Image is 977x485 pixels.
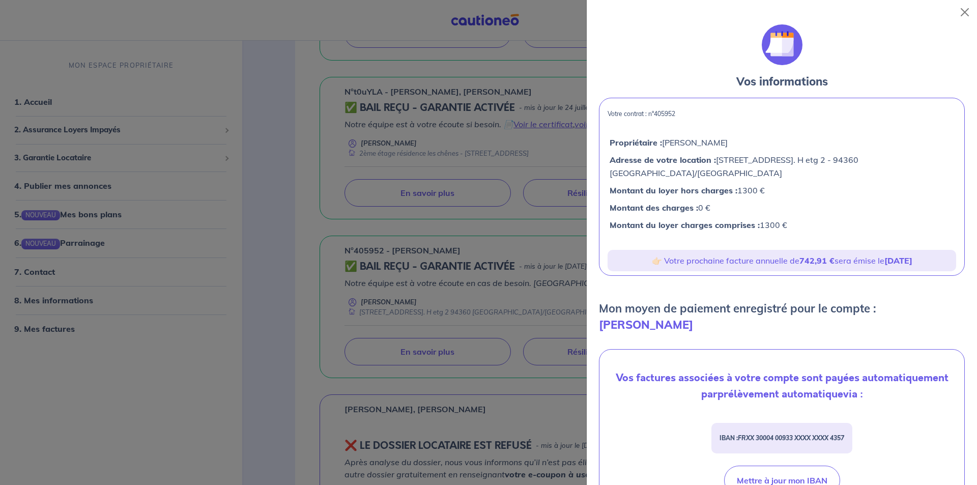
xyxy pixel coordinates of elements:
em: FRXX 30004 00933 XXXX XXXX 4357 [738,434,844,442]
p: Votre contrat : n°405952 [608,110,956,118]
p: 👉🏻 Votre prochaine facture annuelle de sera émise le [612,254,952,267]
strong: Montant des charges : [610,203,698,213]
strong: prélèvement automatique [717,387,843,402]
strong: Propriétaire : [610,137,662,148]
p: [PERSON_NAME] [610,136,954,149]
strong: Adresse de votre location : [610,155,716,165]
strong: Vos informations [736,74,828,89]
p: 1300 € [610,184,954,197]
button: Close [957,4,973,20]
p: Vos factures associées à votre compte sont payées automatiquement par via : [608,370,956,403]
p: 1300 € [610,218,954,232]
strong: Montant du loyer hors charges : [610,185,737,195]
strong: Montant du loyer charges comprises : [610,220,760,230]
strong: 742,91 € [799,255,835,266]
p: Mon moyen de paiement enregistré pour le compte : [599,300,965,333]
p: [STREET_ADDRESS]. H etg 2 - 94360 [GEOGRAPHIC_DATA]/[GEOGRAPHIC_DATA] [610,153,954,180]
p: 0 € [610,201,954,214]
img: illu_calendar.svg [762,24,802,65]
strong: IBAN : [720,434,844,442]
strong: [DATE] [884,255,912,266]
strong: [PERSON_NAME] [599,318,693,332]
